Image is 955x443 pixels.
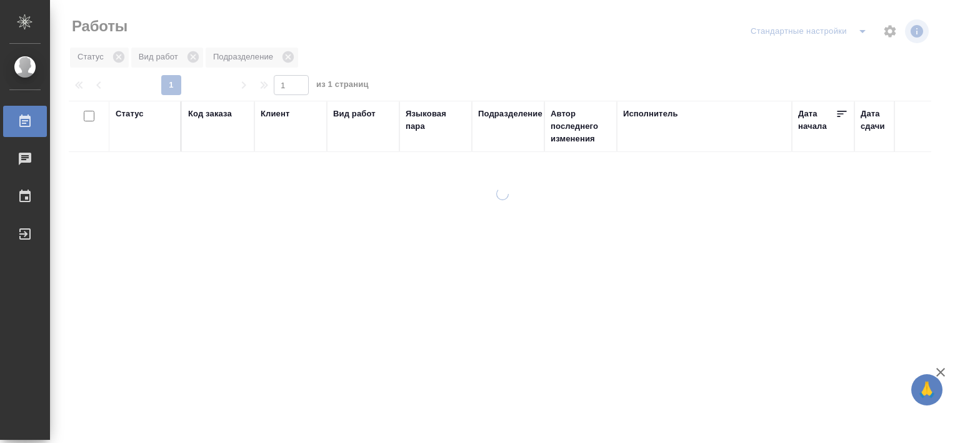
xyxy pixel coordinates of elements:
div: Вид работ [333,108,376,120]
div: Дата начала [798,108,836,133]
div: Код заказа [188,108,232,120]
span: 🙏 [916,377,937,403]
div: Языковая пара [406,108,466,133]
div: Подразделение [478,108,542,120]
div: Статус [116,108,144,120]
div: Клиент [261,108,289,120]
div: Автор последнего изменения [551,108,611,145]
button: 🙏 [911,374,942,405]
div: Дата сдачи [861,108,898,133]
div: Исполнитель [623,108,678,120]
